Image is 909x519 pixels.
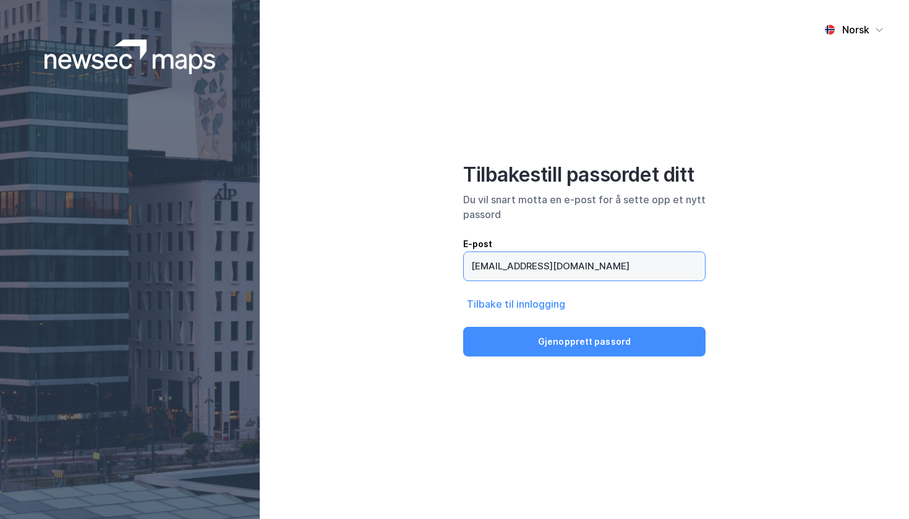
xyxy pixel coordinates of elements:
div: Tilbakestill passordet ditt [463,162,706,187]
img: logoWhite.bf58a803f64e89776f2b079ca2356427.svg [45,40,216,74]
div: E-post [463,237,706,251]
button: Tilbake til innlogging [463,296,569,312]
iframe: Chat Widget [847,460,909,519]
div: Du vil snart motta en e-post for å sette opp et nytt passord [463,192,706,222]
div: Norsk [842,22,869,37]
div: Kontrollprogram for chat [847,460,909,519]
button: Gjenopprett passord [463,327,706,357]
